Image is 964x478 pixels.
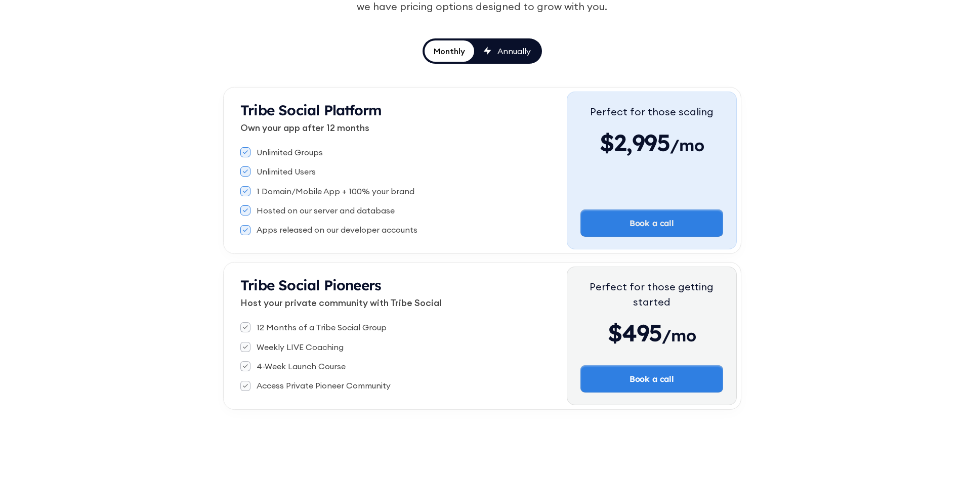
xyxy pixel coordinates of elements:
[257,361,346,372] div: 4-Week Launch Course
[580,318,723,348] div: $495
[662,325,696,351] span: /mo
[257,224,417,235] div: Apps released on our developer accounts
[257,205,395,216] div: Hosted on our server and database
[580,365,723,393] a: Book a call
[257,322,387,333] div: 12 Months of a Tribe Social Group
[240,101,382,119] strong: Tribe Social Platform
[257,380,391,391] div: Access Private Pioneer Community
[257,166,316,177] div: Unlimited Users
[240,121,567,135] p: Own your app after 12 months
[434,46,465,57] div: Monthly
[580,209,723,237] a: Book a call
[257,341,344,353] div: Weekly LIVE Coaching
[670,135,704,160] span: /mo
[240,296,567,310] p: Host your private community with Tribe Social
[580,279,723,310] div: Perfect for those getting started
[497,46,531,57] div: Annually
[240,276,381,294] strong: Tribe Social Pioneers
[257,147,323,158] div: Unlimited Groups
[590,127,714,158] div: $2,995
[257,186,414,197] div: 1 Domain/Mobile App + 100% your brand
[590,104,714,119] div: Perfect for those scaling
